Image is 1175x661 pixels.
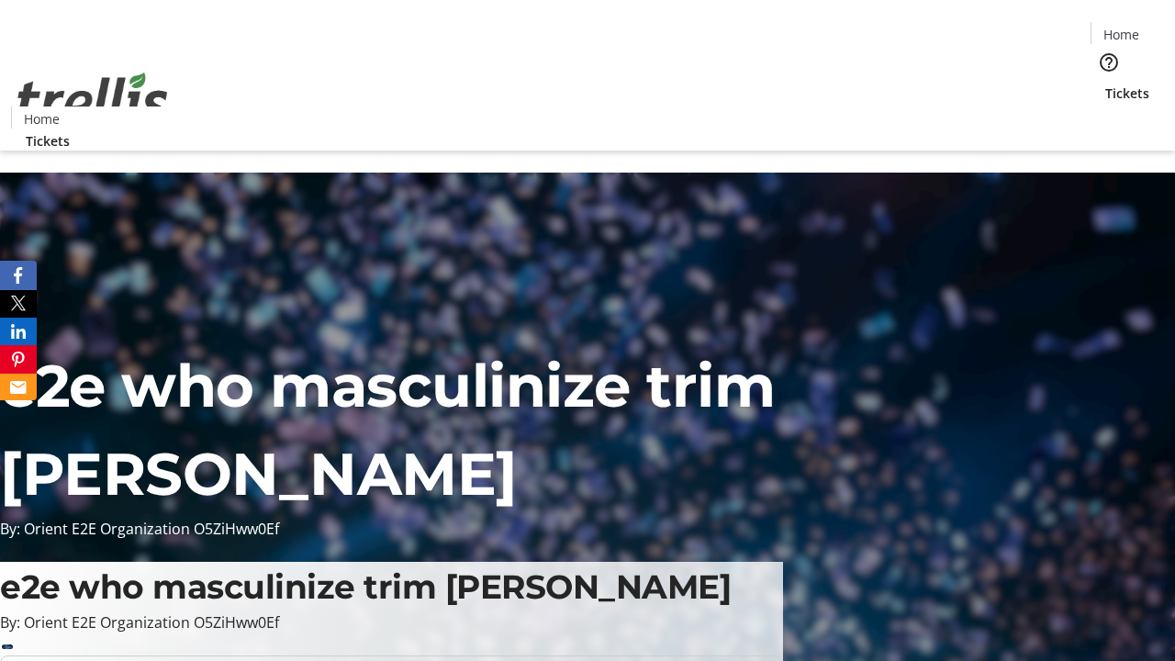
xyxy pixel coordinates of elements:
[12,109,71,129] a: Home
[1091,44,1127,81] button: Help
[11,131,84,151] a: Tickets
[1091,103,1127,140] button: Cart
[1091,25,1150,44] a: Home
[26,131,70,151] span: Tickets
[24,109,60,129] span: Home
[1103,25,1139,44] span: Home
[1105,84,1149,103] span: Tickets
[11,52,174,144] img: Orient E2E Organization O5ZiHww0Ef's Logo
[1091,84,1164,103] a: Tickets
